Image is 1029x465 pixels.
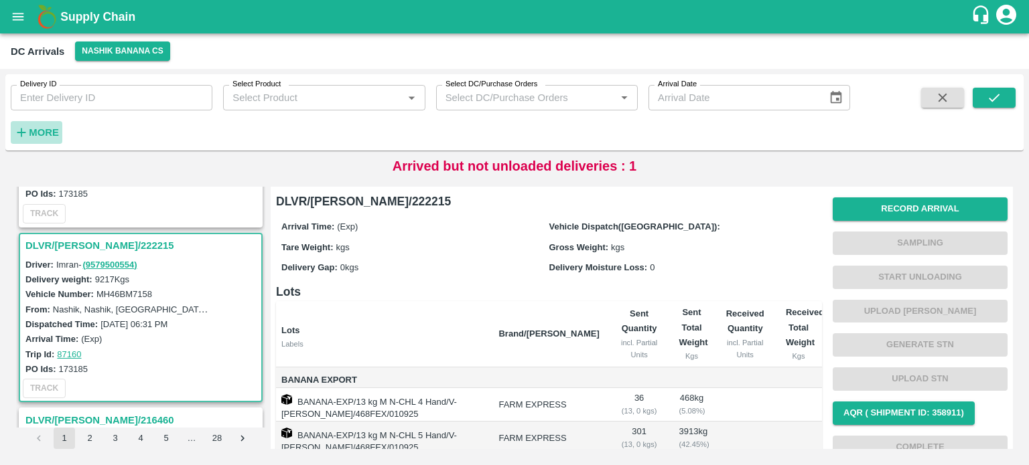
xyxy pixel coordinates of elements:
input: Enter Delivery ID [11,85,212,110]
td: 3913 kg [669,422,715,455]
p: Arrived but not unloaded deliveries : 1 [393,156,637,176]
label: Nashik, Nashik, [GEOGRAPHIC_DATA], [GEOGRAPHIC_DATA], [GEOGRAPHIC_DATA] [53,304,397,314]
label: Trip Id: [25,349,54,359]
div: incl. Partial Units [621,337,658,361]
label: (Exp) [81,334,102,344]
button: Open [403,89,420,106]
td: 468 kg [669,388,715,422]
nav: pagination navigation [26,428,255,449]
td: 36 [610,388,669,422]
div: account of current user [994,3,1018,31]
label: Delivery Gap: [281,262,338,272]
div: … [181,432,202,445]
button: AQR ( Shipment Id: 358911) [833,401,975,425]
h3: DLVR/[PERSON_NAME]/222215 [25,237,260,254]
label: 9217 Kgs [95,274,129,284]
button: More [11,121,62,144]
label: Gross Weight: [549,242,609,252]
span: kgs [611,242,624,252]
label: PO Ids: [25,189,56,199]
b: Brand/[PERSON_NAME] [498,329,599,339]
div: ( 5.08 %) [679,405,705,417]
h6: DLVR/[PERSON_NAME]/222215 [276,192,822,211]
button: Go to page 2 [79,428,100,449]
label: Vehicle Number: [25,289,94,299]
span: Imran - [56,260,139,270]
button: Go to page 5 [155,428,177,449]
span: 0 kgs [340,262,358,272]
td: FARM EXPRESS [488,422,610,455]
img: box [281,428,292,438]
label: Vehicle Dispatch([GEOGRAPHIC_DATA]): [549,221,720,231]
span: kgs [336,242,350,252]
label: Delivery ID [20,79,56,90]
b: Received Total Weight [786,307,824,347]
label: Arrival Time: [25,334,78,344]
div: Labels [281,338,488,350]
input: Select Product [227,89,399,106]
span: (Exp) [337,221,358,231]
label: MH46BM7158 [96,289,152,299]
td: FARM EXPRESS [488,388,610,422]
button: page 1 [54,428,75,449]
a: 87160 [57,349,81,359]
div: ( 42.45 %) [679,438,705,450]
button: Go to page 28 [206,428,228,449]
b: Sent Quantity [622,308,657,333]
div: incl. Partial Units [726,337,764,361]
span: Banana Export [281,373,488,388]
input: Select DC/Purchase Orders [440,89,594,106]
button: Record Arrival [833,197,1008,221]
img: box [281,394,292,405]
div: Kgs [679,350,705,362]
label: Arrival Date [658,79,697,90]
div: ( 13, 0 kgs) [621,405,658,417]
b: Lots [281,325,299,335]
strong: More [29,127,59,138]
button: Choose date [823,85,849,110]
label: [DATE] 06:31 PM [100,319,167,329]
h3: DLVR/[PERSON_NAME]/216460 [25,411,260,429]
div: Kgs [786,350,811,362]
a: (9579500554) [83,260,137,270]
button: Go to page 3 [105,428,126,449]
a: Supply Chain [60,7,971,26]
label: 173185 [59,189,88,199]
td: BANANA-EXP/13 kg M N-CHL 4 Hand/V-[PERSON_NAME]/468FEX/010925 [276,388,488,422]
button: Go to next page [232,428,253,449]
input: Arrival Date [648,85,818,110]
label: Driver: [25,260,54,270]
button: Go to page 4 [130,428,151,449]
td: 301 [610,422,669,455]
b: Sent Total Weight [679,307,708,347]
label: From: [25,304,50,314]
td: BANANA-EXP/13 kg M N-CHL 5 Hand/V-[PERSON_NAME]/468FEX/010925 [276,422,488,455]
label: Select Product [232,79,281,90]
img: logo [33,3,60,30]
h6: Lots [276,282,822,301]
label: Select DC/Purchase Orders [445,79,537,90]
label: Delivery Moisture Loss: [549,262,648,272]
label: Delivery weight: [25,274,92,284]
label: Tare Weight: [281,242,334,252]
div: ( 13, 0 kgs) [621,438,658,450]
label: Arrival Time: [281,221,334,231]
label: 173185 [59,364,88,374]
b: Received Quantity [726,308,764,333]
span: 0 [650,262,655,272]
div: DC Arrivals [11,43,64,60]
b: Supply Chain [60,10,135,23]
div: customer-support [971,5,994,29]
button: Open [616,89,633,106]
button: open drawer [3,1,33,32]
label: PO Ids: [25,364,56,374]
button: Select DC [75,41,170,61]
label: Dispatched Time: [25,319,98,329]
